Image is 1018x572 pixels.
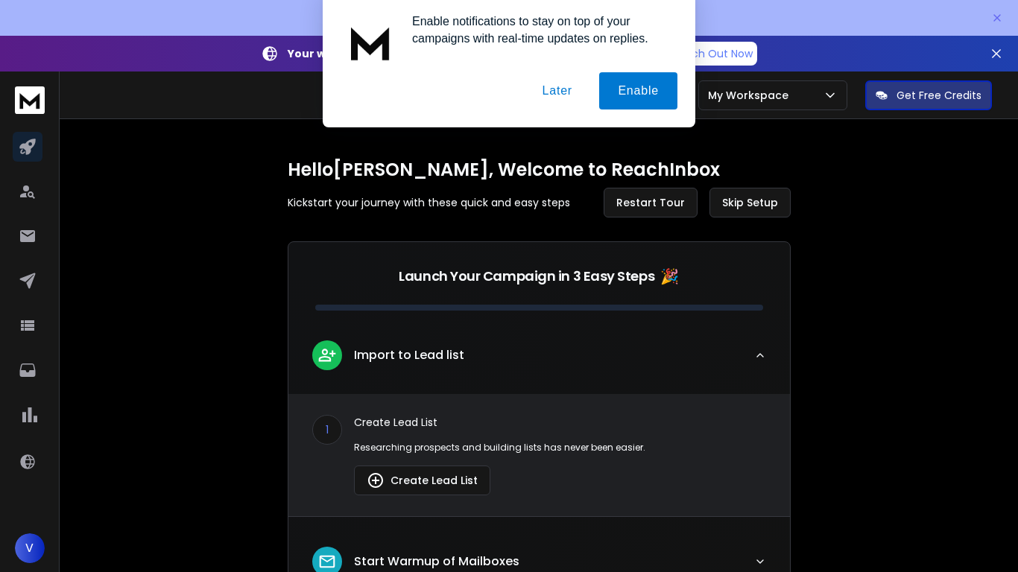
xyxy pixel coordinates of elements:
[722,195,778,210] span: Skip Setup
[341,18,400,77] img: notification icon
[399,266,654,287] p: Launch Your Campaign in 3 Easy Steps
[709,188,791,217] button: Skip Setup
[354,415,766,430] p: Create Lead List
[354,346,464,364] p: Import to Lead list
[15,533,45,563] button: V
[354,465,490,495] button: Create Lead List
[354,442,766,454] p: Researching prospects and building lists has never been easier.
[660,266,679,287] span: 🎉
[288,158,791,182] h1: Hello [PERSON_NAME] , Welcome to ReachInbox
[604,188,698,217] button: Restart Tour
[288,328,790,394] button: leadImport to Lead list
[599,77,677,115] button: Enable
[317,552,337,571] img: lead
[400,18,677,52] div: Enable notifications to stay on top of your campaigns with real-time updates on replies.
[354,553,519,571] p: Start Warmup of Mailboxes
[288,195,570,210] p: Kickstart your journey with these quick and easy steps
[312,415,342,445] div: 1
[523,77,590,115] button: Later
[367,471,385,489] img: lead
[288,394,790,516] div: leadImport to Lead list
[317,346,337,364] img: lead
